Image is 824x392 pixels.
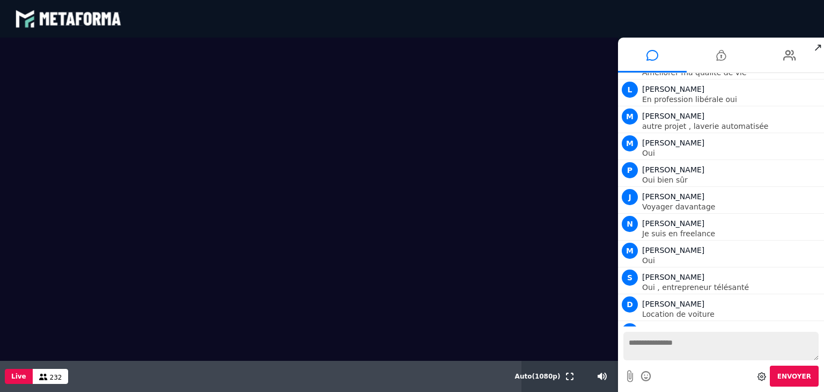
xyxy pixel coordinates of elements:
span: S [622,270,638,286]
p: Améliorer ma qualité de vie [642,69,821,76]
span: Auto ( 1080 p) [515,373,561,380]
span: [PERSON_NAME] [642,300,704,308]
span: ↗ [812,38,824,57]
p: Je suis en freelance [642,230,821,237]
span: D [622,296,638,313]
span: [PERSON_NAME] [642,85,704,93]
span: N [622,216,638,232]
span: P [622,162,638,178]
span: L [622,82,638,98]
span: I [622,323,638,339]
p: Oui [642,149,821,157]
span: M [622,108,638,125]
p: autre projet , laverie automatisée [642,122,821,130]
span: [PERSON_NAME] [642,139,704,147]
button: Envoyer [770,366,819,387]
span: [PERSON_NAME] [642,112,704,120]
span: [PERSON_NAME] [642,165,704,174]
span: Envoyer [777,373,811,380]
span: 232 [50,374,62,381]
span: M [622,243,638,259]
p: Voyager davantage [642,203,821,210]
button: Auto(1080p) [513,361,563,392]
p: Oui bien sûr [642,176,821,184]
span: [PERSON_NAME] [642,246,704,255]
span: [PERSON_NAME] [642,192,704,201]
p: Oui [642,257,821,264]
p: Oui , entrepreneur télésanté [642,284,821,291]
span: J [622,189,638,205]
p: Location de voiture [642,310,821,318]
span: [PERSON_NAME] [642,273,704,281]
span: [PERSON_NAME] [642,219,704,228]
button: Live [5,369,33,384]
span: M [622,135,638,151]
p: En profession libérale oui [642,96,821,103]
